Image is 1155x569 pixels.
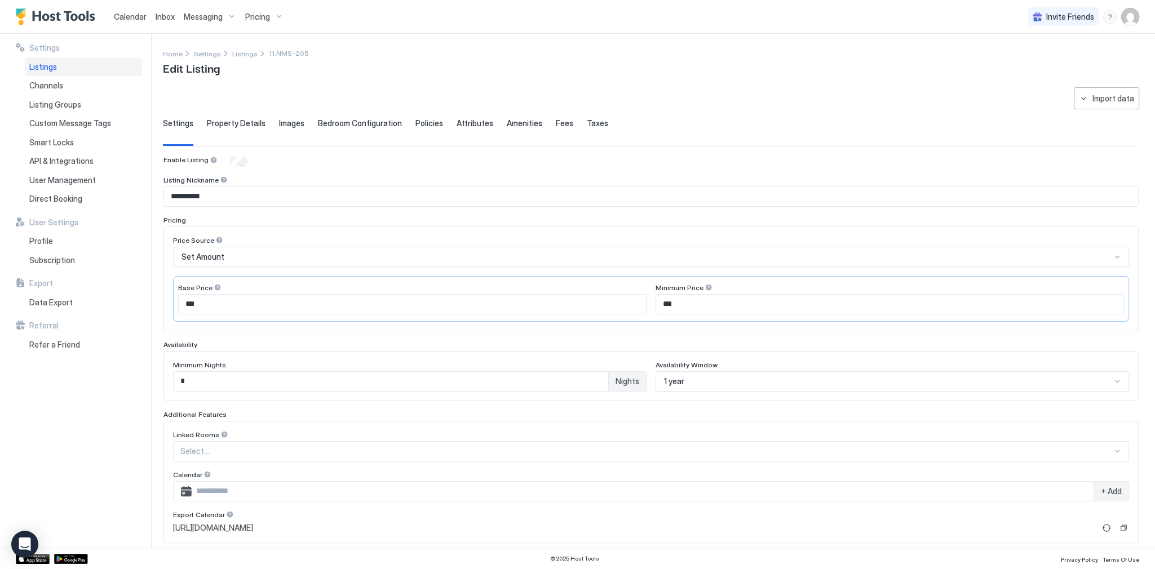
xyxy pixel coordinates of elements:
span: Listing Nickname [163,176,219,184]
button: Import data [1074,87,1139,109]
a: [URL][DOMAIN_NAME] [173,523,1095,533]
a: Privacy Policy [1061,553,1098,564]
a: Host Tools Logo [16,8,100,25]
span: Refer a Friend [29,340,80,350]
a: User Management [25,171,142,190]
span: API & Integrations [29,156,94,166]
span: Export [29,278,53,288]
span: Nights [616,376,639,386]
span: Pricing [245,12,270,22]
span: 1 year [664,376,684,386]
span: Channels [29,81,63,91]
a: Profile [25,232,142,251]
span: Property Details [207,118,265,128]
span: Custom Message Tags [29,118,111,128]
div: Breadcrumb [194,47,221,59]
span: Terms Of Use [1103,556,1139,563]
a: Data Export [25,293,142,312]
span: Breadcrumb [269,49,309,57]
span: Amenities [507,118,542,128]
span: Calendar [173,470,202,479]
a: App Store [16,554,50,564]
a: Direct Booking [25,189,142,208]
a: Channels [25,76,142,95]
span: Invite Friends [1046,12,1094,22]
span: Price Source [173,236,214,245]
a: Refer a Friend [25,335,142,354]
span: Data Export [29,297,73,308]
a: Settings [194,47,221,59]
a: Inbox [156,11,175,23]
button: Refresh [1100,521,1113,535]
span: Calendar [114,12,147,21]
span: Messaging [184,12,223,22]
span: © 2025 Host Tools [550,555,599,562]
span: Home [163,50,183,58]
a: Listing Groups [25,95,142,114]
div: Open Intercom Messenger [11,531,38,558]
span: Attributes [457,118,493,128]
div: User profile [1121,8,1139,26]
div: Import data [1092,92,1134,104]
span: Images [279,118,304,128]
div: menu [1103,10,1117,24]
button: Copy [1118,522,1129,534]
a: Listings [25,57,142,77]
span: Pricing [163,216,186,224]
span: Settings [29,43,60,53]
span: Enable Listing [163,155,209,164]
span: Minimum Price [656,283,703,292]
input: Input Field [656,295,1123,314]
input: Input Field [174,372,608,391]
span: Taxes [587,118,608,128]
span: Minimum Nights [173,361,226,369]
span: Bedroom Configuration [318,118,402,128]
span: + Add [1101,486,1122,496]
span: User Settings [29,217,78,228]
a: Home [163,47,183,59]
span: Privacy Policy [1061,556,1098,563]
span: Base Price [178,283,213,292]
a: Subscription [25,251,142,270]
span: Listing Groups [29,100,81,110]
span: Additional Features [163,410,227,419]
span: Fees [556,118,573,128]
span: Edit Listing [163,59,220,76]
a: Google Play Store [54,554,88,564]
a: Listings [232,47,258,59]
a: API & Integrations [25,152,142,171]
input: Input Field [192,482,1094,501]
span: Smart Locks [29,137,74,148]
span: [URL][DOMAIN_NAME] [173,523,253,533]
span: Listings [29,62,57,72]
span: Availability [163,340,197,349]
span: Policies [415,118,443,128]
input: Input Field [164,187,1138,206]
a: Smart Locks [25,133,142,152]
span: Linked Rooms [173,430,219,439]
span: Availability Window [656,361,718,369]
span: Profile [29,236,53,246]
a: Calendar [114,11,147,23]
a: Custom Message Tags [25,114,142,133]
span: Set Amount [182,252,224,262]
input: Input Field [179,295,646,314]
span: Export Calendar [173,510,225,519]
span: Referral [29,321,59,331]
span: Settings [163,118,193,128]
div: Breadcrumb [232,47,258,59]
a: Terms Of Use [1103,553,1139,564]
span: Listings [232,50,258,58]
span: Settings [194,50,221,58]
span: Subscription [29,255,75,265]
span: Direct Booking [29,194,82,204]
span: Inbox [156,12,175,21]
div: Breadcrumb [163,47,183,59]
span: User Management [29,175,96,185]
